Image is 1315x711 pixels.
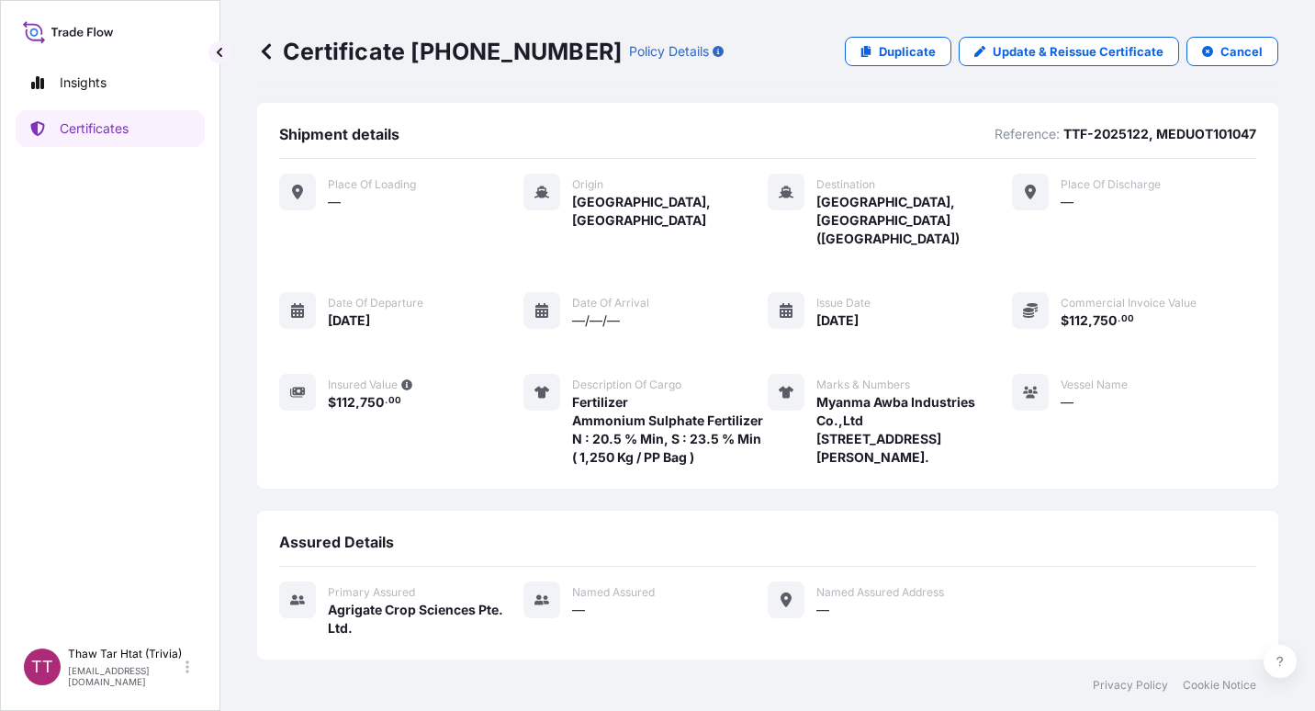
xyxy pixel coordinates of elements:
p: Certificates [60,119,129,138]
span: Destination [816,177,875,192]
span: $ [328,396,336,409]
span: , [1088,314,1093,327]
span: [GEOGRAPHIC_DATA], [GEOGRAPHIC_DATA] ([GEOGRAPHIC_DATA]) [816,193,1012,248]
span: — [572,601,585,619]
span: Date of arrival [572,296,649,310]
button: Cancel [1186,37,1278,66]
span: 750 [360,396,384,409]
span: — [328,193,341,211]
span: Agrigate Crop Sciences Pte. Ltd. [328,601,523,638]
p: Certificate [PHONE_NUMBER] [257,37,622,66]
span: Commercial Invoice Value [1061,296,1197,310]
span: Place of discharge [1061,177,1161,192]
span: Vessel Name [1061,378,1128,392]
span: [DATE] [328,311,370,330]
span: . [385,398,388,404]
span: Description of cargo [572,378,681,392]
p: TTF-2025122, MEDUOT101047 [1063,125,1256,143]
p: Reference: [995,125,1060,143]
p: Thaw Tar Htat (Trivia) [68,647,182,661]
span: [GEOGRAPHIC_DATA], [GEOGRAPHIC_DATA] [572,193,768,230]
a: Duplicate [845,37,951,66]
span: Assured Details [279,533,394,551]
span: [DATE] [816,311,859,330]
span: 750 [1093,314,1117,327]
span: Marks & Numbers [816,378,910,392]
span: Named Assured [572,585,655,600]
span: 00 [1121,316,1134,322]
span: — [1061,193,1073,211]
span: — [1061,393,1073,412]
span: Fertilizer Ammonium Sulphate Fertilizer N : 20.5 % Min, S : 23.5 % Min ( 1,250 Kg / PP Bag ) [572,393,763,467]
span: — [816,601,829,619]
p: Policy Details [629,42,709,61]
span: $ [1061,314,1069,327]
span: Named Assured Address [816,585,944,600]
span: Issue Date [816,296,871,310]
span: Insured Value [328,378,398,392]
p: Duplicate [879,42,936,61]
a: Privacy Policy [1093,678,1168,693]
span: . [1118,316,1120,322]
a: Insights [16,64,205,101]
span: Place of Loading [328,177,416,192]
a: Update & Reissue Certificate [959,37,1179,66]
span: Myanma Awba Industries Co.,Ltd [STREET_ADDRESS][PERSON_NAME]. [816,393,1012,467]
p: Cancel [1220,42,1263,61]
span: , [355,396,360,409]
span: Shipment details [279,125,399,143]
span: 00 [388,398,401,404]
span: TT [31,658,53,676]
a: Cookie Notice [1183,678,1256,693]
p: Insights [60,73,107,92]
span: —/—/— [572,311,620,330]
a: Certificates [16,110,205,147]
span: Origin [572,177,603,192]
p: [EMAIL_ADDRESS][DOMAIN_NAME] [68,665,182,687]
span: 112 [1069,314,1088,327]
span: Primary assured [328,585,415,600]
span: Date of departure [328,296,423,310]
p: Update & Reissue Certificate [993,42,1163,61]
span: 112 [336,396,355,409]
